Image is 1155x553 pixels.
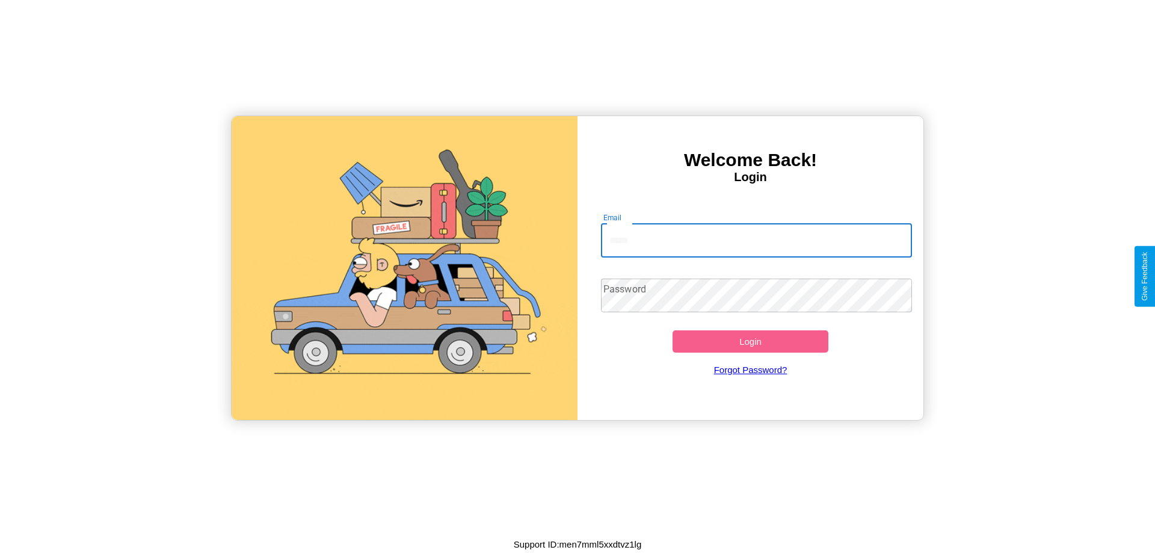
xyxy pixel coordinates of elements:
[514,536,642,552] p: Support ID: men7mml5xxdtvz1lg
[232,116,577,420] img: gif
[595,353,907,387] a: Forgot Password?
[673,330,828,353] button: Login
[603,212,622,223] label: Email
[577,170,923,184] h4: Login
[1141,252,1149,301] div: Give Feedback
[577,150,923,170] h3: Welcome Back!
